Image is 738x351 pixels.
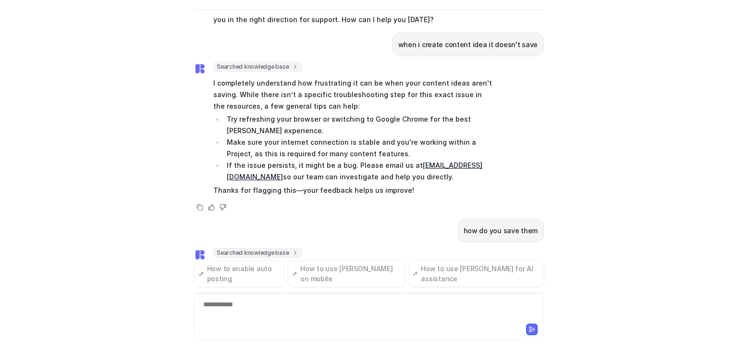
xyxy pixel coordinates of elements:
[213,248,302,258] span: Searched knowledge base
[398,39,538,50] p: when i create content idea it doesn't save
[194,260,284,287] button: How to enable auto posting
[224,137,494,160] li: Make sure your internet connection is stable and you're working within a Project, as this is requ...
[464,225,538,237] p: how do you save them
[213,77,494,112] p: I completely understand how frustrating it can be when your content ideas aren't saving. While th...
[288,260,405,287] button: How to use [PERSON_NAME] on mobile
[224,160,494,183] li: If the issue persists, it might be a bug. Please email us at so our team can investigate and help...
[194,249,206,261] img: Widget
[213,62,302,72] span: Searched knowledge base
[213,2,494,25] p: 👋 Hi, I'm the [PERSON_NAME] chatbot! I can answer common questions or point you in the right dire...
[408,260,544,287] button: How to use [PERSON_NAME] for AI assistance
[224,113,494,137] li: Try refreshing your browser or switching to Google Chrome for the best [PERSON_NAME] experience.
[213,185,494,196] p: Thanks for flagging this—your feedback helps us improve!
[194,63,206,75] img: Widget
